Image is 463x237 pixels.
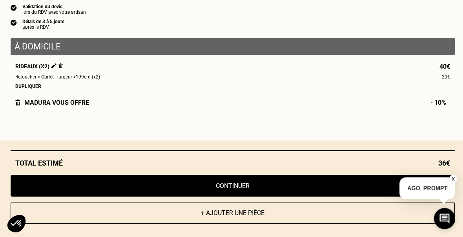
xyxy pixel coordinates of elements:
img: icon list info [11,4,17,11]
div: Délais de 3 à 5 jours [22,19,64,24]
span: 36€ [438,159,450,167]
button: + Ajouter une pièce [11,202,455,224]
img: Supprimer [58,63,63,68]
button: X [449,175,457,183]
span: 40€ [439,63,450,70]
div: Madura vous offre [15,99,89,106]
div: Total estimé [11,159,455,167]
p: AGO_PROMPT [399,177,455,199]
span: Retoucher > Ourlet - largeur <199cm (x2) [15,74,100,80]
div: après le RDV [22,24,64,30]
div: lors du RDV avec votre artisan [22,9,86,15]
span: - 10% [430,99,450,106]
div: Validation du devis [22,4,86,9]
div: Dupliquer [15,84,450,89]
button: Continuer [11,175,455,197]
img: icon list info [11,19,17,26]
span: 20€ [442,74,450,80]
p: À domicile [15,42,451,51]
img: Éditer [51,63,57,68]
span: Rideaux (x2) [15,63,63,70]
